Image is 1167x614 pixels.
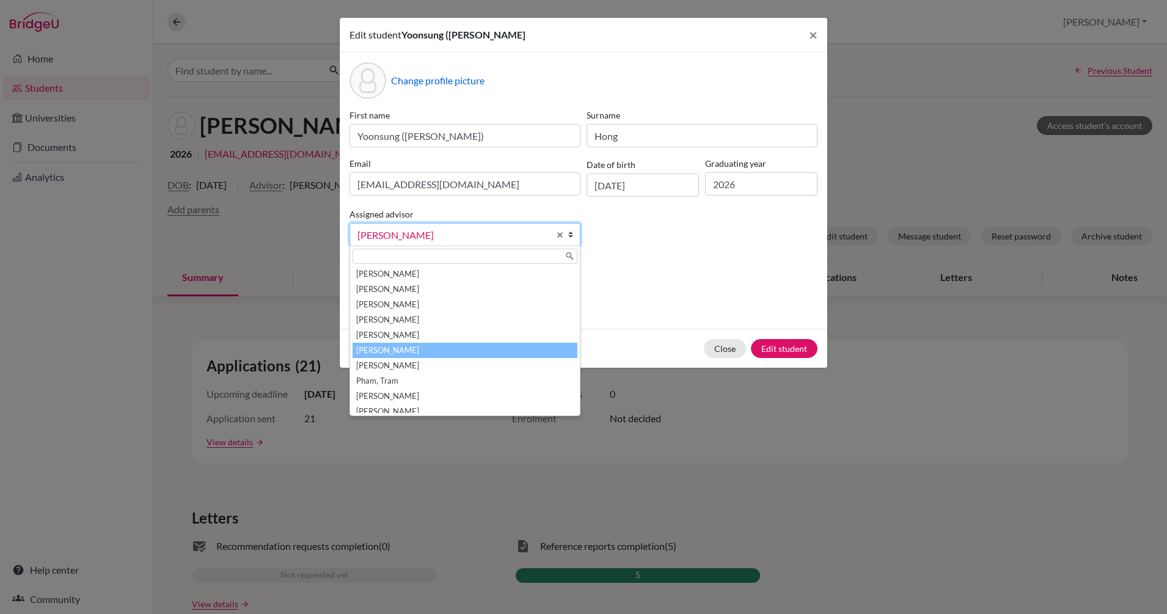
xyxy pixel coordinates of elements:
label: Date of birth [587,158,635,171]
label: Assigned advisor [349,208,414,221]
li: [PERSON_NAME] [353,282,577,297]
label: Surname [587,109,818,122]
input: dd/mm/yyyy [587,174,699,197]
li: [PERSON_NAME] [353,389,577,404]
span: Edit student [349,29,401,40]
label: Graduating year [705,157,818,170]
span: [PERSON_NAME] [357,227,549,243]
li: [PERSON_NAME] [353,327,577,343]
label: Email [349,157,580,170]
li: [PERSON_NAME] [353,297,577,312]
span: × [809,26,818,43]
p: Parents [349,266,818,280]
button: Close [704,339,746,358]
div: Profile picture [349,62,386,99]
li: [PERSON_NAME] [353,312,577,327]
button: Edit student [751,339,818,358]
button: Close [799,18,827,52]
li: [PERSON_NAME] [353,343,577,358]
span: Yoonsung ([PERSON_NAME] [401,29,525,40]
li: [PERSON_NAME] [353,358,577,373]
li: Pham, Tram [353,373,577,389]
label: First name [349,109,580,122]
li: [PERSON_NAME] [353,404,577,419]
li: [PERSON_NAME] [353,266,577,282]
